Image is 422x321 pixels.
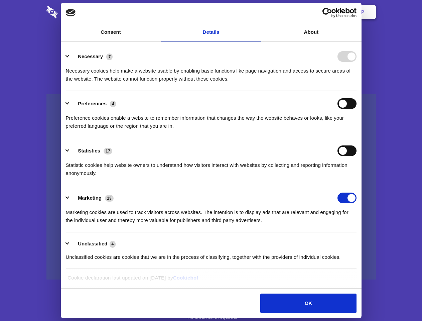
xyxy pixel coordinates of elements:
div: Statistic cookies help website owners to understand how visitors interact with websites by collec... [66,156,357,177]
div: Marketing cookies are used to track visitors across websites. The intention is to display ads tha... [66,203,357,224]
a: Consent [61,23,161,41]
a: Contact [271,2,302,22]
h1: Eliminate Slack Data Loss. [46,30,376,54]
div: Unclassified cookies are cookies that we are in the process of classifying, together with the pro... [66,248,357,261]
span: 4 [110,241,116,247]
button: Unclassified (4) [66,240,120,248]
span: 4 [110,101,116,107]
a: Cookiebot [173,275,198,281]
a: Wistia video thumbnail [46,94,376,280]
label: Preferences [78,101,107,106]
button: Necessary (7) [66,51,117,62]
div: Necessary cookies help make a website usable by enabling basic functions like page navigation and... [66,62,357,83]
button: Statistics (17) [66,145,117,156]
div: Preference cookies enable a website to remember information that changes the way the website beha... [66,109,357,130]
a: About [261,23,362,41]
a: Login [303,2,332,22]
a: Pricing [196,2,225,22]
a: Usercentrics Cookiebot - opens in a new window [298,8,357,18]
label: Necessary [78,53,103,59]
span: 7 [106,53,113,60]
a: Details [161,23,261,41]
span: 13 [105,195,114,202]
button: OK [260,294,356,313]
label: Statistics [78,148,100,153]
div: Cookie declaration last updated on [DATE] by [62,274,360,287]
button: Preferences (4) [66,98,121,109]
img: logo [66,9,76,16]
img: logo-wordmark-white-trans-d4663122ce5f474addd5e946df7df03e33cb6a1c49d2221995e7729f52c070b2.svg [46,6,104,18]
h4: Auto-redaction of sensitive data, encrypted data sharing and self-destructing private chats. Shar... [46,61,376,83]
button: Marketing (13) [66,193,118,203]
label: Marketing [78,195,102,201]
iframe: Drift Widget Chat Controller [389,288,414,313]
span: 17 [104,148,112,154]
